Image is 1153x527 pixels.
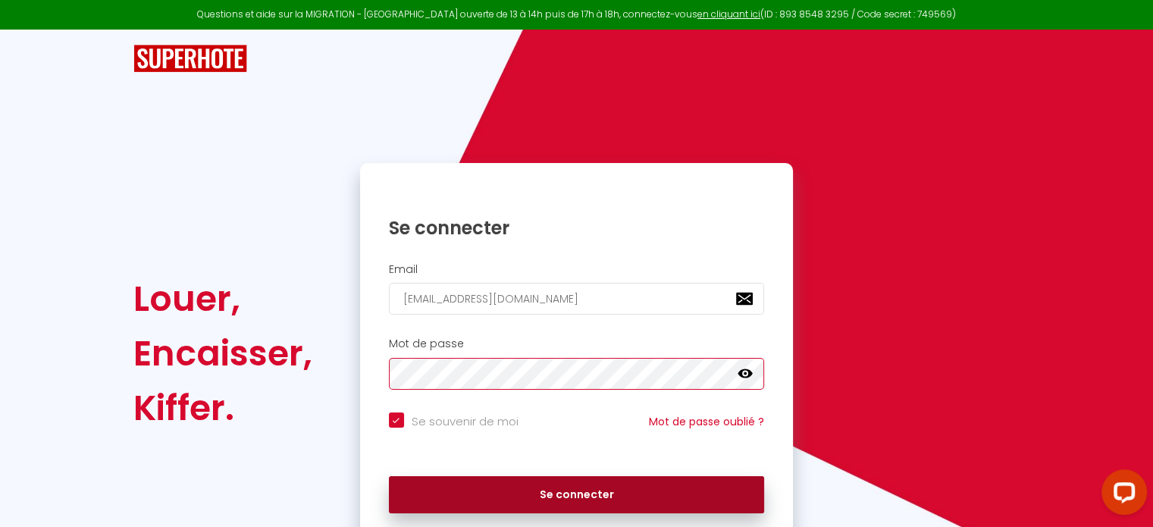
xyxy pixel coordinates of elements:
[133,271,312,326] div: Louer,
[389,283,765,315] input: Ton Email
[649,414,764,429] a: Mot de passe oublié ?
[697,8,760,20] a: en cliquant ici
[389,216,765,240] h1: Se connecter
[389,476,765,514] button: Se connecter
[133,45,247,73] img: SuperHote logo
[133,381,312,435] div: Kiffer.
[133,326,312,381] div: Encaisser,
[1089,463,1153,527] iframe: LiveChat chat widget
[389,263,765,276] h2: Email
[389,337,765,350] h2: Mot de passe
